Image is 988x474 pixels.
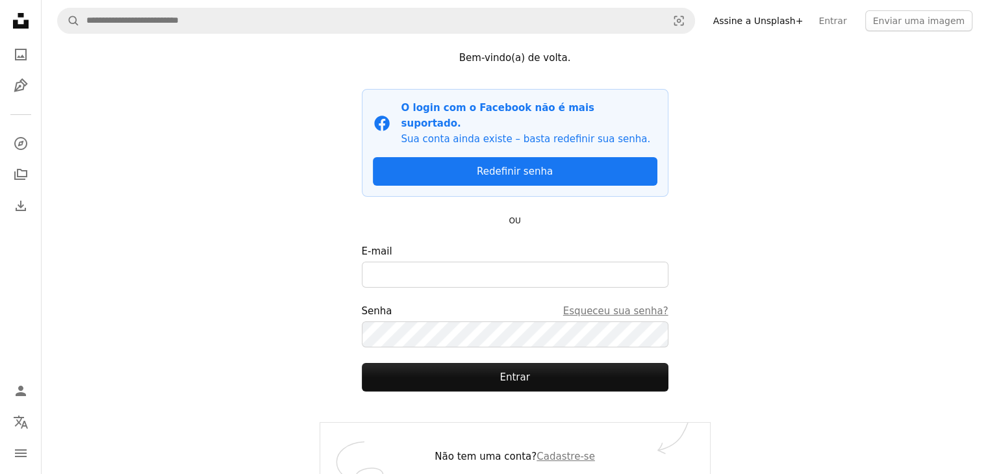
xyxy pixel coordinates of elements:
a: Explorar [8,131,34,156]
a: Esqueceu sua senha? [563,303,668,319]
button: Pesquisa visual [663,8,694,33]
a: Histórico de downloads [8,193,34,219]
button: Menu [8,440,34,466]
a: Fotos [8,42,34,68]
input: SenhaEsqueceu sua senha? [362,321,668,347]
button: Enviar uma imagem [865,10,972,31]
form: Pesquise conteúdo visual em todo o site [57,8,695,34]
p: Bem-vindo(a) de volta. [362,50,668,66]
a: Redefinir senha [373,157,657,186]
a: Entrar [811,10,854,31]
a: Entrar / Cadastrar-se [8,378,34,404]
p: Sua conta ainda existe – basta redefinir sua senha. [401,131,657,147]
a: Ilustrações [8,73,34,99]
input: E-mail [362,262,668,288]
button: Idioma [8,409,34,435]
a: Início — Unsplash [8,8,34,36]
button: Pesquise na Unsplash [58,8,80,33]
p: O login com o Facebook não é mais suportado. [401,100,657,131]
a: Assine a Unsplash+ [705,10,811,31]
div: Senha [362,303,668,319]
small: OU [509,216,520,225]
a: Coleções [8,162,34,188]
label: E-mail [362,243,668,288]
button: Entrar [362,363,668,392]
a: Cadastre-se [537,451,595,462]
